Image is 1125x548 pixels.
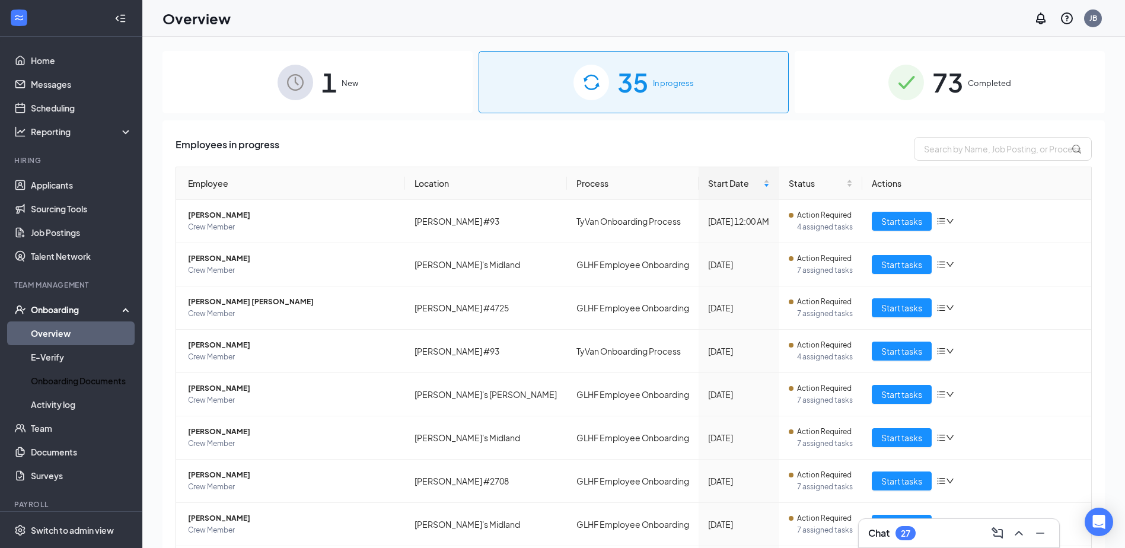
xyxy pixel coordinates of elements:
td: GLHF Employee Onboarding [567,373,699,416]
svg: Notifications [1034,11,1048,26]
span: Start tasks [881,258,922,271]
td: GLHF Employee Onboarding [567,503,699,546]
span: [PERSON_NAME] [188,512,396,524]
span: down [946,390,954,399]
span: Action Required [797,383,852,394]
span: bars [936,216,946,226]
span: Start tasks [881,518,922,531]
span: Crew Member [188,394,396,406]
button: Minimize [1031,524,1050,543]
td: [PERSON_NAME] #93 [405,330,567,373]
span: In progress [653,77,694,89]
a: Team [31,416,132,440]
th: Employee [176,167,405,200]
button: Start tasks [872,428,932,447]
span: Completed [968,77,1011,89]
span: Crew Member [188,351,396,363]
div: [DATE] [708,258,769,271]
th: Actions [862,167,1091,200]
span: down [946,347,954,355]
svg: Settings [14,524,26,536]
a: Surveys [31,464,132,488]
th: Process [567,167,699,200]
svg: Analysis [14,126,26,138]
a: Job Postings [31,221,132,244]
span: Crew Member [188,308,396,320]
th: Status [779,167,862,200]
span: Employees in progress [176,137,279,161]
svg: ComposeMessage [990,526,1005,540]
div: Hiring [14,155,130,165]
span: Crew Member [188,438,396,450]
span: 35 [617,62,648,103]
span: down [946,260,954,269]
button: Start tasks [872,342,932,361]
span: down [946,477,954,485]
svg: ChevronUp [1012,526,1026,540]
span: 73 [932,62,963,103]
td: [PERSON_NAME] #4725 [405,286,567,330]
td: [PERSON_NAME]'s Midland [405,503,567,546]
span: Action Required [797,209,852,221]
div: [DATE] [708,301,769,314]
div: [DATE] [708,431,769,444]
th: Location [405,167,567,200]
div: [DATE] [708,518,769,531]
a: Messages [31,72,132,96]
button: Start tasks [872,255,932,274]
td: [PERSON_NAME] #93 [405,200,567,243]
span: Crew Member [188,265,396,276]
a: Scheduling [31,96,132,120]
a: Onboarding Documents [31,369,132,393]
span: down [946,434,954,442]
span: bars [936,303,946,313]
h3: Chat [868,527,890,540]
span: Start Date [708,177,760,190]
span: 4 assigned tasks [797,351,853,363]
span: Status [789,177,844,190]
td: TyVan Onboarding Process [567,330,699,373]
span: [PERSON_NAME] [188,339,396,351]
span: Action Required [797,253,852,265]
span: down [946,304,954,312]
span: bars [936,390,946,399]
span: Crew Member [188,221,396,233]
button: Start tasks [872,298,932,317]
a: Home [31,49,132,72]
span: Action Required [797,426,852,438]
span: 7 assigned tasks [797,394,853,406]
td: [PERSON_NAME]'s Midland [405,243,567,286]
td: [PERSON_NAME]'s Midland [405,416,567,460]
a: Applicants [31,173,132,197]
svg: Minimize [1033,526,1047,540]
td: [PERSON_NAME]'s [PERSON_NAME] [405,373,567,416]
a: E-Verify [31,345,132,369]
span: Action Required [797,296,852,308]
svg: QuestionInfo [1060,11,1074,26]
a: Sourcing Tools [31,197,132,221]
span: Start tasks [881,345,922,358]
span: Crew Member [188,481,396,493]
td: GLHF Employee Onboarding [567,416,699,460]
div: Switch to admin view [31,524,114,536]
button: Start tasks [872,385,932,404]
div: [DATE] 12:00 AM [708,215,769,228]
span: 7 assigned tasks [797,265,853,276]
span: Start tasks [881,215,922,228]
span: 7 assigned tasks [797,481,853,493]
span: bars [936,346,946,356]
div: Reporting [31,126,133,138]
button: ChevronUp [1009,524,1028,543]
div: 27 [901,528,910,539]
a: Documents [31,440,132,464]
a: Overview [31,321,132,345]
div: Open Intercom Messenger [1085,508,1113,536]
td: GLHF Employee Onboarding [567,460,699,503]
h1: Overview [162,8,231,28]
input: Search by Name, Job Posting, or Process [914,137,1092,161]
td: GLHF Employee Onboarding [567,286,699,330]
span: 1 [321,62,337,103]
a: Activity log [31,393,132,416]
span: [PERSON_NAME] [188,253,396,265]
span: [PERSON_NAME] [188,383,396,394]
